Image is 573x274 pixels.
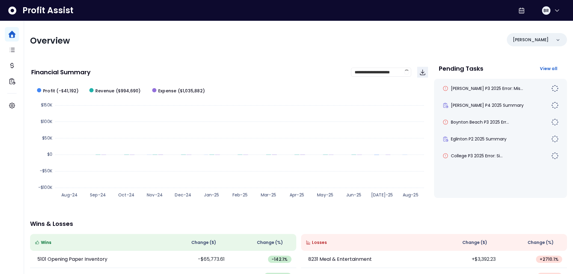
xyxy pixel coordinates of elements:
span: Change (%) [257,239,283,246]
text: Oct-24 [118,192,134,198]
text: -$50K [40,168,52,174]
p: [PERSON_NAME] [513,37,549,43]
text: Apr-25 [290,192,304,198]
text: Jan-25 [204,192,219,198]
img: Not yet Started [551,85,559,92]
span: Change ( $ ) [191,239,216,246]
text: -$100K [38,184,52,190]
span: College P3 2025 Error: Si... [451,153,503,159]
span: Boynton Beach P3 2025 Err... [451,119,509,125]
td: +$3,392.23 [434,251,501,268]
span: Eglinton P2 2025 Summary [451,136,507,142]
text: [DATE]-25 [371,192,393,198]
p: Financial Summary [31,69,91,75]
span: BR [544,8,549,14]
img: Not yet Started [551,152,559,159]
text: $150K [41,102,52,108]
text: Mar-25 [261,192,276,198]
text: Sep-24 [90,192,106,198]
text: Dec-24 [175,192,191,198]
span: Change ( $ ) [462,239,487,246]
button: Download [417,67,428,78]
span: + 2710.1 % [540,256,559,262]
span: [PERSON_NAME] P3 2025 Error: Mis... [451,85,523,91]
text: May-25 [317,192,333,198]
span: -142.1 % [272,256,288,262]
span: View all [540,66,557,72]
span: Revenue ($994,690) [95,88,141,94]
td: -$65,773.61 [163,251,230,268]
img: Not yet Started [551,119,559,126]
p: 8231 Meal & Entertainment [308,256,372,263]
text: $100K [41,119,52,125]
img: Not yet Started [551,102,559,109]
text: Jun-25 [346,192,361,198]
text: $50K [42,135,52,141]
span: Change (%) [528,239,554,246]
button: View all [535,63,562,74]
span: Losses [312,239,327,246]
img: Not yet Started [551,135,559,143]
span: Profit (-$41,192) [43,88,79,94]
text: Feb-25 [233,192,248,198]
span: Wins [41,239,51,246]
text: Aug-25 [403,192,418,198]
span: Expense ($1,035,882) [158,88,205,94]
text: Aug-24 [61,192,78,198]
span: Overview [30,35,70,47]
p: Pending Tasks [439,66,483,72]
span: [PERSON_NAME] P4 2025 Summary [451,102,524,108]
p: Wins & Losses [30,221,567,227]
span: Profit Assist [23,5,73,16]
p: 5101 Opening Paper Inventory [37,256,107,263]
text: $0 [47,151,52,157]
text: Nov-24 [147,192,163,198]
